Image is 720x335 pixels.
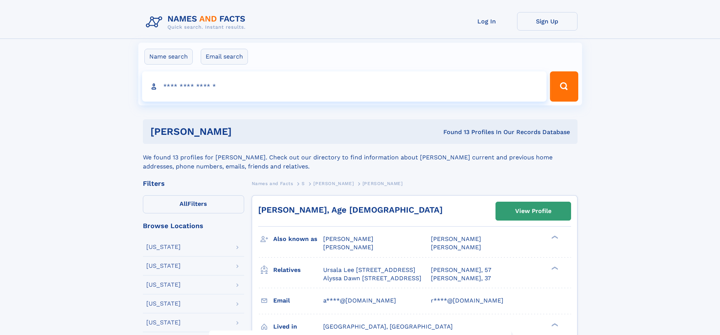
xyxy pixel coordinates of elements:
[431,244,481,251] span: [PERSON_NAME]
[550,71,578,102] button: Search Button
[201,49,248,65] label: Email search
[273,264,323,276] h3: Relatives
[146,282,181,288] div: [US_STATE]
[273,294,323,307] h3: Email
[146,320,181,326] div: [US_STATE]
[144,49,193,65] label: Name search
[313,179,354,188] a: [PERSON_NAME]
[146,263,181,269] div: [US_STATE]
[302,179,305,188] a: S
[252,179,293,188] a: Names and Facts
[146,244,181,250] div: [US_STATE]
[431,235,481,242] span: [PERSON_NAME]
[143,222,244,229] div: Browse Locations
[273,320,323,333] h3: Lived in
[515,202,551,220] div: View Profile
[323,266,415,274] a: Ursala Lee [STREET_ADDRESS]
[323,235,373,242] span: [PERSON_NAME]
[258,205,443,215] a: [PERSON_NAME], Age [DEMOGRAPHIC_DATA]
[496,202,571,220] a: View Profile
[142,71,547,102] input: search input
[550,322,559,327] div: ❯
[457,12,517,31] a: Log In
[150,127,338,136] h1: [PERSON_NAME]
[431,274,491,283] a: [PERSON_NAME], 37
[146,301,181,307] div: [US_STATE]
[550,235,559,240] div: ❯
[143,12,252,32] img: Logo Names and Facts
[550,266,559,270] div: ❯
[338,128,570,136] div: Found 13 Profiles In Our Records Database
[143,195,244,213] label: Filters
[313,181,354,186] span: [PERSON_NAME]
[143,180,244,187] div: Filters
[323,274,421,283] a: Alyssa Dawn [STREET_ADDRESS]
[362,181,403,186] span: [PERSON_NAME]
[302,181,305,186] span: S
[273,233,323,245] h3: Also known as
[323,244,373,251] span: [PERSON_NAME]
[180,200,187,207] span: All
[431,266,491,274] a: [PERSON_NAME], 57
[143,144,578,171] div: We found 13 profiles for [PERSON_NAME]. Check out our directory to find information about [PERSON...
[517,12,578,31] a: Sign Up
[323,323,453,330] span: [GEOGRAPHIC_DATA], [GEOGRAPHIC_DATA]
